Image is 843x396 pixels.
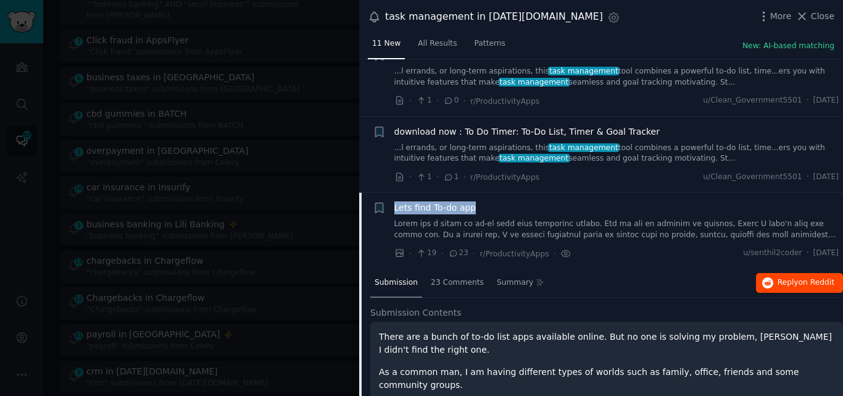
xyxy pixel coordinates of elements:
[431,277,484,289] span: 23 Comments
[463,95,466,107] span: ·
[409,247,412,260] span: ·
[385,9,603,25] div: task management in [DATE][DOMAIN_NAME]
[497,277,533,289] span: Summary
[548,143,619,152] span: task management
[813,172,839,183] span: [DATE]
[807,95,809,106] span: ·
[372,38,401,49] span: 11 New
[499,78,570,86] span: task management
[375,277,418,289] span: Submission
[379,366,834,392] p: As a common man, I am having different types of worlds such as family, office, friends and some c...
[811,10,834,23] span: Close
[475,38,505,49] span: Patterns
[443,172,459,183] span: 1
[416,172,431,183] span: 1
[807,248,809,259] span: ·
[394,125,660,138] a: download now : To Do Timer: To-Do List, Timer & Goal Tracker
[756,273,843,293] button: Replyon Reddit
[436,171,439,183] span: ·
[441,247,444,260] span: ·
[470,97,539,106] span: r/ProductivityApps
[778,277,834,289] span: Reply
[757,10,792,23] button: More
[394,143,839,164] a: ...l errands, or long-term aspirations, thistask managementtool combines a powerful to-do list, t...
[379,331,834,356] p: There are a bunch of to-do list apps available online. But no one is solving my problem, [PERSON_...
[813,95,839,106] span: [DATE]
[394,219,839,240] a: Lorem ips d sitam co ad-el sedd eius temporinc utlabo. Etd ma ali en adminim ve quisnos, Exerc U ...
[554,247,556,260] span: ·
[813,248,839,259] span: [DATE]
[416,248,436,259] span: 19
[799,278,834,287] span: on Reddit
[473,247,475,260] span: ·
[416,95,431,106] span: 1
[703,95,802,106] span: u/Clean_Government5501
[413,34,461,59] a: All Results
[470,34,510,59] a: Patterns
[743,248,802,259] span: u/senthil2coder
[807,172,809,183] span: ·
[470,173,539,182] span: r/ProductivityApps
[370,306,462,319] span: Submission Contents
[795,10,834,23] button: Close
[703,172,802,183] span: u/Clean_Government5501
[548,67,619,75] span: task management
[770,10,792,23] span: More
[499,154,570,162] span: task management
[409,171,412,183] span: ·
[463,171,466,183] span: ·
[394,66,839,88] a: ...l errands, or long-term aspirations, thistask managementtool combines a powerful to-do list, t...
[394,201,476,214] a: Lets find To-do app
[448,248,468,259] span: 23
[409,95,412,107] span: ·
[480,250,549,258] span: r/ProductivityApps
[742,41,834,52] button: New: AI-based matching
[443,95,459,106] span: 0
[436,95,439,107] span: ·
[368,34,405,59] a: 11 New
[418,38,457,49] span: All Results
